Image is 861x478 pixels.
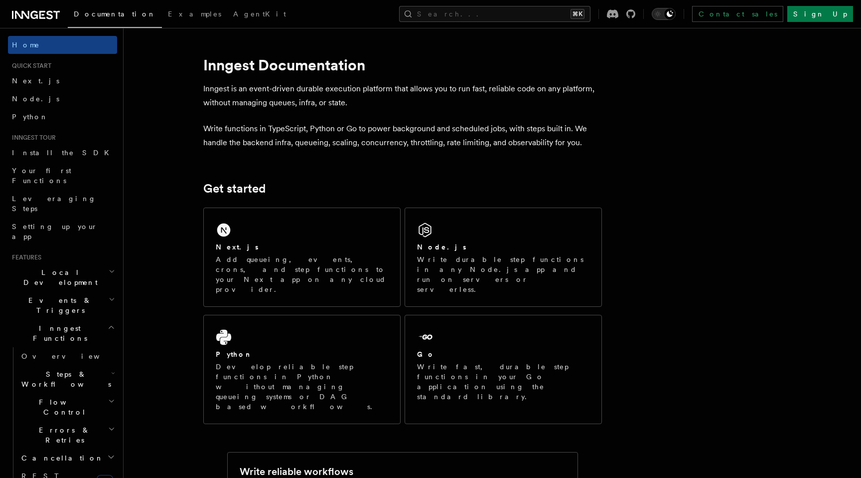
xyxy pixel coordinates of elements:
[787,6,853,22] a: Sign Up
[8,267,109,287] span: Local Development
[8,263,117,291] button: Local Development
[417,242,466,252] h2: Node.js
[8,162,117,190] a: Your first Functions
[17,425,108,445] span: Errors & Retries
[12,149,115,157] span: Install the SDK
[17,421,117,449] button: Errors & Retries
[8,90,117,108] a: Node.js
[17,365,117,393] button: Steps & Workflows
[399,6,590,22] button: Search...⌘K
[8,295,109,315] span: Events & Triggers
[216,362,388,412] p: Develop reliable step functions in Python without managing queueing systems or DAG based workflows.
[692,6,783,22] a: Contact sales
[233,10,286,18] span: AgentKit
[17,347,117,365] a: Overview
[203,82,602,110] p: Inngest is an event-driven durable execution platform that allows you to run fast, reliable code ...
[17,369,111,389] span: Steps & Workflows
[417,349,435,359] h2: Go
[203,208,401,307] a: Next.jsAdd queueing, events, crons, and step functions to your Next app on any cloud provider.
[17,449,117,467] button: Cancellation
[216,349,253,359] h2: Python
[227,3,292,27] a: AgentKit
[8,72,117,90] a: Next.js
[652,8,676,20] button: Toggle dark mode
[405,315,602,424] a: GoWrite fast, durable step functions in your Go application using the standard library.
[8,291,117,319] button: Events & Triggers
[12,77,59,85] span: Next.js
[203,182,266,196] a: Get started
[68,3,162,28] a: Documentation
[162,3,227,27] a: Examples
[74,10,156,18] span: Documentation
[417,254,589,294] p: Write durable step functions in any Node.js app and run on servers or serverless.
[405,208,602,307] a: Node.jsWrite durable step functions in any Node.js app and run on servers or serverless.
[12,195,96,213] span: Leveraging Steps
[203,122,602,150] p: Write functions in TypeScript, Python or Go to power background and scheduled jobs, with steps bu...
[12,223,98,240] span: Setting up your app
[571,9,584,19] kbd: ⌘K
[8,323,108,343] span: Inngest Functions
[12,95,59,103] span: Node.js
[8,62,51,70] span: Quick start
[8,218,117,245] a: Setting up your app
[8,108,117,126] a: Python
[168,10,221,18] span: Examples
[203,56,602,74] h1: Inngest Documentation
[8,144,117,162] a: Install the SDK
[8,253,41,261] span: Features
[12,40,40,50] span: Home
[203,315,401,424] a: PythonDevelop reliable step functions in Python without managing queueing systems or DAG based wo...
[8,319,117,347] button: Inngest Functions
[12,113,48,121] span: Python
[8,36,117,54] a: Home
[8,190,117,218] a: Leveraging Steps
[17,397,108,417] span: Flow Control
[216,254,388,294] p: Add queueing, events, crons, and step functions to your Next app on any cloud provider.
[216,242,259,252] h2: Next.js
[17,393,117,421] button: Flow Control
[8,134,56,142] span: Inngest tour
[21,352,124,360] span: Overview
[17,453,104,463] span: Cancellation
[12,167,71,185] span: Your first Functions
[417,362,589,402] p: Write fast, durable step functions in your Go application using the standard library.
